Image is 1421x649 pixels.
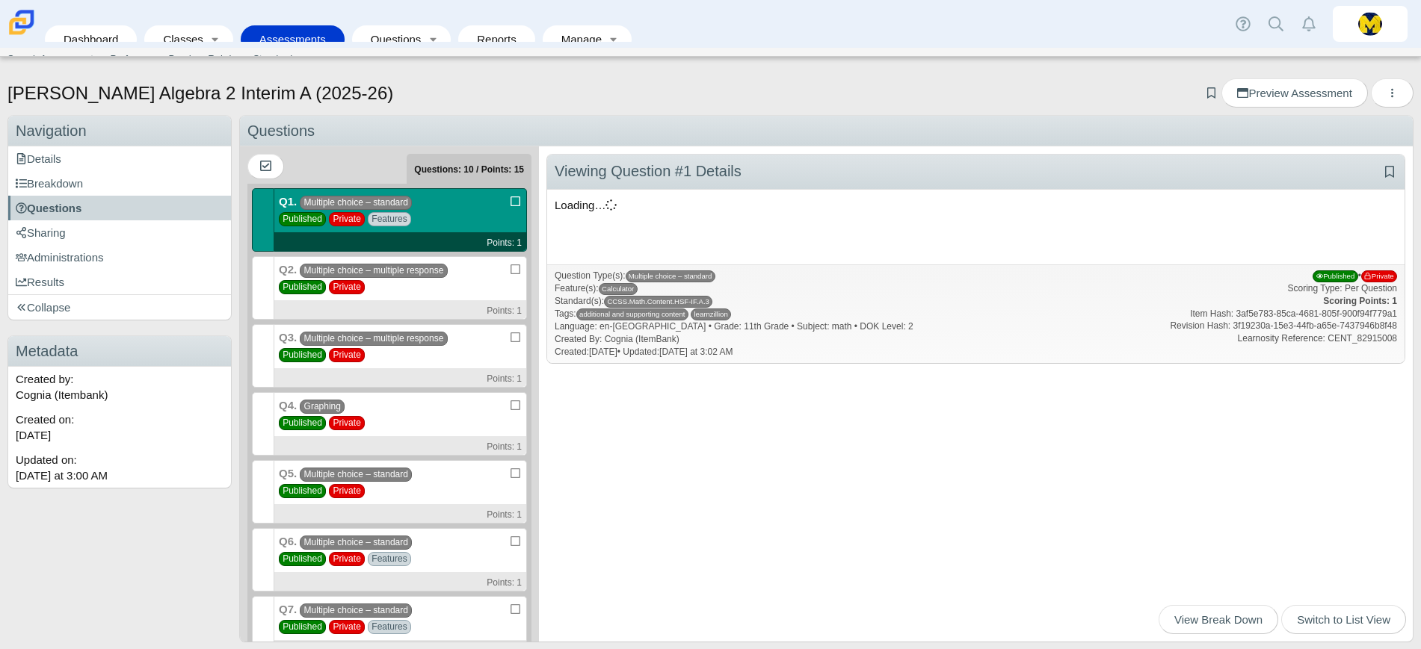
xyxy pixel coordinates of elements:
[279,212,326,226] span: Published
[589,347,617,357] time: Oct 4, 2021 at 4:23 PM
[1361,270,1397,282] span: Private
[8,171,231,196] a: Breakdown
[550,25,603,53] a: Manage
[300,535,412,550] span: Multiple choice – standard
[279,280,326,294] span: Published
[487,509,522,520] small: Points: 1
[300,603,412,618] span: Multiple choice – standard
[279,195,297,208] b: Q1.
[279,467,297,479] b: Q5.
[1297,613,1390,626] span: Switch to List View
[279,603,297,615] b: Q7.
[8,196,231,220] a: Questions
[300,400,345,414] span: Graphing
[487,305,522,316] small: Points: 1
[279,331,297,344] b: Q3.
[487,441,522,452] small: Points: 1
[576,308,688,320] span: additional and supporting content
[279,535,297,547] b: Q6.
[1323,296,1397,306] b: Scoring Points: 1
[329,416,365,430] span: Private
[16,122,87,139] span: Navigation
[16,177,83,190] span: Breakdown
[16,301,70,314] span: Collapse
[603,25,624,53] a: Toggle expanded
[1170,270,1397,345] div: • Scoring Type: Per Question Item Hash: 3af5e783-85ca-4681-805f-900f94f779a1 Revision Hash: 3f192...
[300,196,412,210] span: Multiple choice – standard
[1292,7,1325,40] a: Alerts
[16,251,104,264] span: Administrations
[1281,605,1406,634] a: Switch to List View
[279,620,326,634] span: Published
[329,484,365,498] span: Private
[6,28,37,40] a: Carmen School of Science & Technology
[279,263,297,276] b: Q2.
[8,447,231,488] div: Updated on:
[16,152,61,165] span: Details
[300,264,447,278] span: Multiple choice – multiple response
[52,25,129,53] a: Dashboard
[279,484,326,498] span: Published
[555,295,1397,308] div: Standard(s):
[422,25,443,53] a: Toggle expanded
[1313,270,1357,282] span: Published
[466,25,528,53] a: Reports
[368,212,411,226] span: Features
[1174,613,1263,626] span: View Break Down
[555,270,1397,282] div: Question Type(s):
[8,146,231,171] a: Details
[599,283,638,295] span: Calculator
[16,429,51,441] time: Jul 8, 2025 at 4:42 PM
[16,226,66,239] span: Sharing
[487,577,522,588] small: Points: 1
[8,367,231,407] div: Created by: Cognia (Itembank)
[329,620,365,634] span: Private
[248,25,337,53] a: Assessments
[1358,12,1382,36] img: kyra.vandebunte.a59nMI
[279,416,326,430] span: Published
[8,336,231,367] h3: Metadata
[555,308,1397,320] div: Tags:
[240,116,1413,146] div: Questions
[329,280,365,294] span: Private
[7,81,393,106] h1: [PERSON_NAME] Algebra 2 Interim A (2025-26)
[1381,166,1397,178] a: Add bookmark
[16,469,108,482] time: Oct 14, 2025 at 3:00 AM
[8,245,231,270] a: Administrations
[659,347,733,357] time: Oct 14, 2025 at 3:02 AM
[555,282,1397,295] div: Feature(s):
[16,276,64,288] span: Results
[104,48,202,70] a: Performance Bands
[279,552,326,566] span: Published
[1204,87,1218,99] a: Add bookmark
[152,25,204,53] a: Classes
[555,270,1397,358] div: Language: en-[GEOGRAPHIC_DATA] • Grade: 11th Grade • Subject: math • DOK Level: 2 Created By: Cog...
[360,25,422,53] a: Questions
[279,348,326,362] span: Published
[202,48,247,70] a: Rubrics
[691,308,731,320] span: learnzillion
[1333,6,1408,42] a: kyra.vandebunte.a59nMI
[368,620,411,634] span: Features
[329,212,365,226] span: Private
[487,373,522,384] small: Points: 1
[487,237,522,248] small: Points: 1
[247,48,303,70] a: Standards
[1,48,104,70] a: Search Assessments
[1221,78,1367,108] a: Preview Assessment
[329,552,365,566] span: Private
[205,25,226,53] a: Toggle expanded
[279,399,297,412] b: Q4.
[8,407,231,447] div: Created on:
[1371,78,1414,108] button: More options
[604,296,712,308] a: CCSS.Math.Content.HSF-IF.A.3
[1237,87,1351,99] span: Preview Assessment
[329,348,365,362] span: Private
[8,220,231,245] a: Sharing
[300,468,412,482] span: Multiple choice – standard
[8,270,231,294] a: Results
[6,7,37,38] img: Carmen School of Science & Technology
[555,199,617,211] span: Loading…
[368,552,411,566] span: Features
[300,332,447,346] span: Multiple choice – multiple response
